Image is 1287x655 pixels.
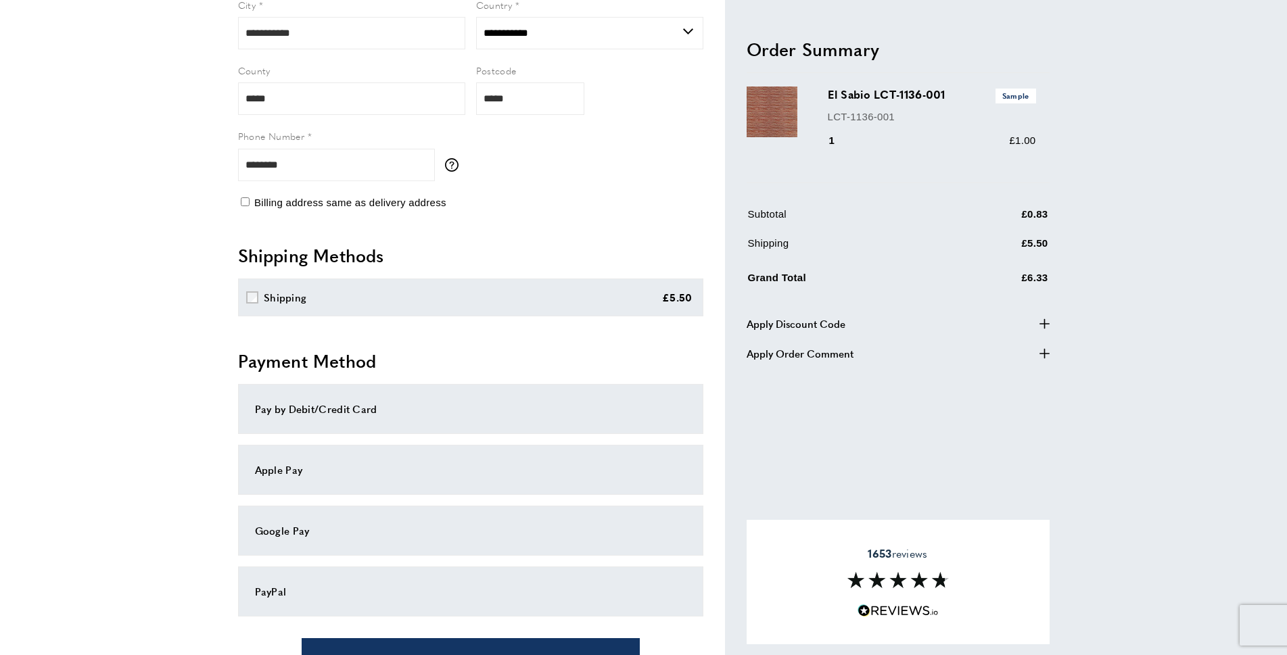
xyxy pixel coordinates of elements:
span: Apply Discount Code [747,315,845,331]
td: £0.83 [955,206,1048,233]
span: Phone Number [238,129,305,143]
div: Shipping [264,289,306,306]
span: Sample [996,89,1036,103]
div: Pay by Debit/Credit Card [255,401,686,417]
td: £5.50 [955,235,1048,262]
span: reviews [868,547,927,560]
div: Google Pay [255,523,686,539]
strong: 1653 [868,545,891,561]
span: Postcode [476,64,517,77]
div: 1 [828,132,854,149]
div: PayPal [255,583,686,600]
span: County [238,64,271,77]
h3: El Sabio LCT-1136-001 [828,87,1036,103]
td: Shipping [748,235,954,262]
span: £1.00 [1009,135,1035,146]
td: £6.33 [955,267,1048,296]
div: £5.50 [662,289,693,306]
td: Subtotal [748,206,954,233]
td: Grand Total [748,267,954,296]
h2: Order Summary [747,37,1050,61]
img: Reviews section [847,572,949,588]
div: Apple Pay [255,462,686,478]
img: Reviews.io 5 stars [858,604,939,617]
h2: Payment Method [238,349,703,373]
p: LCT-1136-001 [828,108,1036,124]
h2: Shipping Methods [238,243,703,268]
span: Apply Order Comment [747,345,853,361]
input: Billing address same as delivery address [241,197,250,206]
img: El Sabio LCT-1136-001 [747,87,797,137]
span: Billing address same as delivery address [254,197,446,208]
button: More information [445,158,465,172]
